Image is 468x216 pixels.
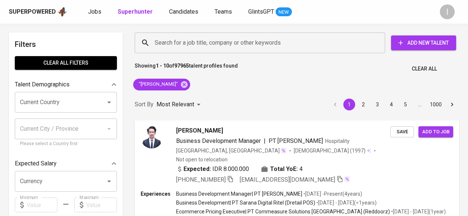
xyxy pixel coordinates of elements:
span: [DEMOGRAPHIC_DATA] [294,147,350,154]
p: • [DATE] - Present ( 4 years ) [302,190,362,198]
b: Expected: [184,165,211,174]
button: Go to page 4 [385,99,397,110]
p: Ecommerce Pricing Executive | PT Commeasure Solutions [GEOGRAPHIC_DATA] (Reddoorz) [176,208,390,215]
img: 8892610db0713c6fc9db520d888bc5a0.jpg [141,126,163,148]
div: IDR 8.000.000 [176,165,249,174]
div: I [440,4,455,19]
span: Jobs [88,8,101,15]
button: Open [104,97,114,107]
h6: Filters [15,38,117,50]
span: 4 [299,165,303,174]
a: GlintsGPT NEW [248,7,292,17]
b: 1 - 10 [156,63,169,69]
span: NEW [276,8,292,16]
p: Please select a Country first [20,140,112,148]
button: Go to page 3 [371,99,383,110]
p: Talent Demographics [15,80,70,89]
span: Clear All filters [21,58,111,68]
div: Talent Demographics [15,77,117,92]
button: Add New Talent [391,35,456,50]
input: Value [86,198,117,212]
button: Open [104,176,114,186]
a: Candidates [169,7,200,17]
div: Most Relevant [156,98,203,112]
span: Add New Talent [397,38,450,48]
span: Save [394,128,410,136]
p: • [DATE] - [DATE] ( <1 years ) [315,199,377,206]
p: Most Relevant [156,100,194,109]
a: Jobs [88,7,103,17]
img: magic_wand.svg [344,176,350,182]
p: • [DATE] - [DATE] ( 1 year ) [390,208,446,215]
div: Expected Salary [15,156,117,171]
b: Total YoE: [270,165,298,174]
span: Add to job [422,128,450,136]
input: Value [27,198,57,212]
span: [PHONE_NUMBER] [176,176,226,183]
b: 97965 [174,63,189,69]
button: Go to page 2 [357,99,369,110]
p: Expected Salary [15,159,57,168]
button: Add to job [418,126,453,138]
div: [GEOGRAPHIC_DATA], [GEOGRAPHIC_DATA] [176,147,286,154]
a: Teams [215,7,233,17]
span: [PERSON_NAME] [176,126,223,135]
p: Sort By [135,100,154,109]
p: Not open to relocation [176,156,228,163]
span: Hospitality [325,138,350,144]
nav: pagination navigation [328,99,459,110]
span: Candidates [169,8,198,15]
b: Superhunter [118,8,153,15]
a: Superhunter [118,7,154,17]
button: Clear All filters [15,56,117,70]
a: Superpoweredapp logo [9,6,67,17]
p: Showing of talent profiles found [135,62,238,76]
div: (1997) [294,147,371,154]
button: Save [390,126,414,138]
button: Go to page 1000 [428,99,444,110]
div: "[PERSON_NAME]" [133,79,190,90]
span: [EMAIL_ADDRESS][DOMAIN_NAME] [240,176,335,183]
p: Business Development | PT Sarana Digital Ritel (Dretail POS) [176,199,315,206]
div: … [414,101,425,108]
span: Teams [215,8,232,15]
p: Experiences [141,190,176,198]
div: Superpowered [9,8,56,16]
button: Go to page 5 [400,99,411,110]
span: Clear All [412,64,437,73]
button: Go to next page [446,99,458,110]
button: page 1 [343,99,355,110]
img: app logo [57,6,67,17]
img: magic_wand.svg [280,148,286,154]
span: | [264,137,266,145]
span: Business Development Manager [176,137,261,144]
span: GlintsGPT [248,8,274,15]
button: Clear All [409,62,440,76]
span: "[PERSON_NAME]" [133,81,182,88]
p: Business Development Manager | PT [PERSON_NAME] [176,190,302,198]
span: PT [PERSON_NAME] [269,137,323,144]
